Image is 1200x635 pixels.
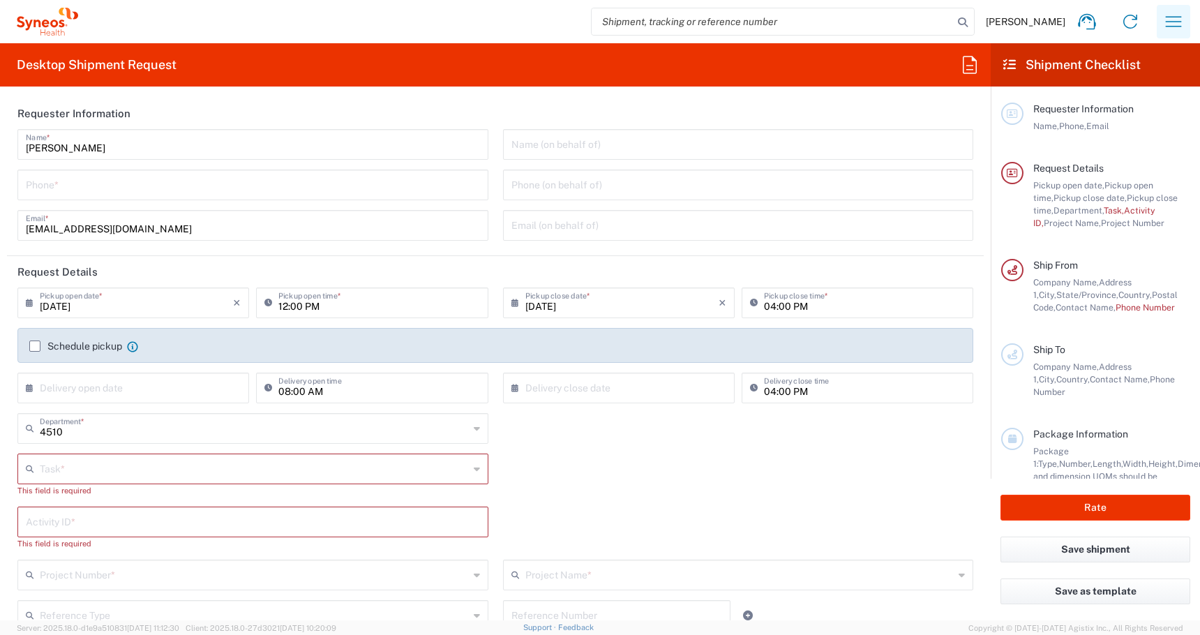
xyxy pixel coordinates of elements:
a: Feedback [558,623,594,632]
span: Requester Information [1033,103,1134,114]
span: Package 1: [1033,446,1069,469]
span: Number, [1059,458,1093,469]
span: Contact Name, [1090,374,1150,384]
span: Company Name, [1033,361,1099,372]
span: Task, [1104,205,1124,216]
span: Phone, [1059,121,1086,131]
h2: Desktop Shipment Request [17,57,177,73]
span: Company Name, [1033,277,1099,287]
span: Phone Number [1116,302,1175,313]
span: Width, [1123,458,1148,469]
h2: Requester Information [17,107,130,121]
span: Country, [1056,374,1090,384]
span: Copyright © [DATE]-[DATE] Agistix Inc., All Rights Reserved [968,622,1183,634]
span: City, [1039,290,1056,300]
span: Name, [1033,121,1059,131]
input: Shipment, tracking or reference number [592,8,953,35]
span: Country, [1118,290,1152,300]
span: Height, [1148,458,1178,469]
span: State/Province, [1056,290,1118,300]
span: City, [1039,374,1056,384]
span: [PERSON_NAME] [986,15,1065,28]
span: [DATE] 10:20:09 [280,624,336,632]
h2: Shipment Checklist [1003,57,1141,73]
span: Contact Name, [1056,302,1116,313]
span: Project Number [1101,218,1164,228]
span: Ship To [1033,344,1065,355]
span: Request Details [1033,163,1104,174]
span: Server: 2025.18.0-d1e9a510831 [17,624,179,632]
span: Client: 2025.18.0-27d3021 [186,624,336,632]
span: [DATE] 11:12:30 [127,624,179,632]
span: Email [1086,121,1109,131]
span: Pickup close date, [1053,193,1127,203]
span: Pickup open date, [1033,180,1104,190]
i: × [719,292,726,314]
a: Add Reference [738,606,758,625]
i: × [233,292,241,314]
div: This field is required [17,484,488,497]
span: Type, [1038,458,1059,469]
a: Support [523,623,558,632]
button: Rate [1000,495,1190,521]
span: Project Name, [1044,218,1101,228]
span: Length, [1093,458,1123,469]
button: Save as template [1000,578,1190,604]
label: Schedule pickup [29,341,122,352]
button: Save shipment [1000,537,1190,562]
span: Ship From [1033,260,1078,271]
span: Department, [1053,205,1104,216]
div: This field is required [17,537,488,550]
h2: Request Details [17,265,98,279]
span: Package Information [1033,428,1128,440]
